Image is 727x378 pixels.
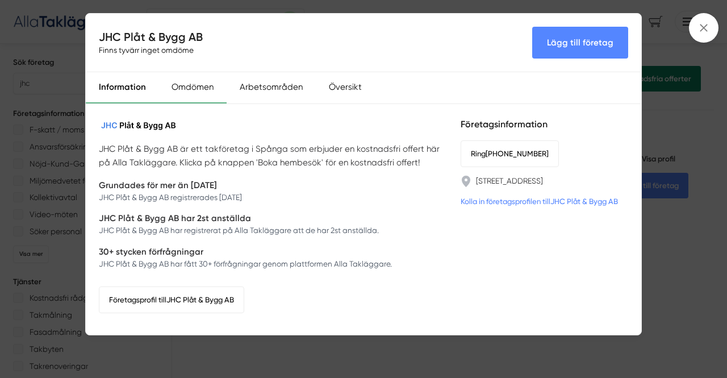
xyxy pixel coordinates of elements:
[99,211,379,225] p: JHC Plåt & Bygg AB har 2st anställda
[99,245,392,259] p: 30+ stycken förfrågningar
[99,117,178,134] img: JHC Plåt & Bygg AB logotyp
[461,196,618,207] a: Kolla in företagsprofilen tillJHC Plåt & Bygg AB
[99,30,203,45] h4: JHC Plåt & Bygg AB
[86,72,159,103] div: Information
[227,72,316,103] div: Arbetsområden
[99,192,242,203] p: JHC Plåt & Bygg AB registrerades [DATE]
[99,286,244,313] a: Företagsprofil tillJHC Plåt & Bygg AB
[159,72,227,103] div: Omdömen
[99,45,194,56] span: Finns tyvärr inget omdöme
[476,176,543,186] a: [STREET_ADDRESS]
[99,178,242,192] p: Grundades för mer än [DATE]
[532,27,628,59] : Lägg till företag
[99,225,379,236] p: JHC Plåt & Bygg AB har registrerat på Alla Takläggare att de har 2st anställda.
[99,259,392,269] p: JHC Plåt & Bygg AB har fått 30+ förfrågningar genom plattformen Alla Takläggare.
[316,72,375,103] div: Översikt
[99,142,448,169] p: JHC Plåt & Bygg AB är ett takföretag i Spånga som erbjuder en kostnadsfri offert här på Alla Takl...
[461,117,629,132] h5: Företagsinformation
[461,140,559,167] a: Ring[PHONE_NUMBER]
